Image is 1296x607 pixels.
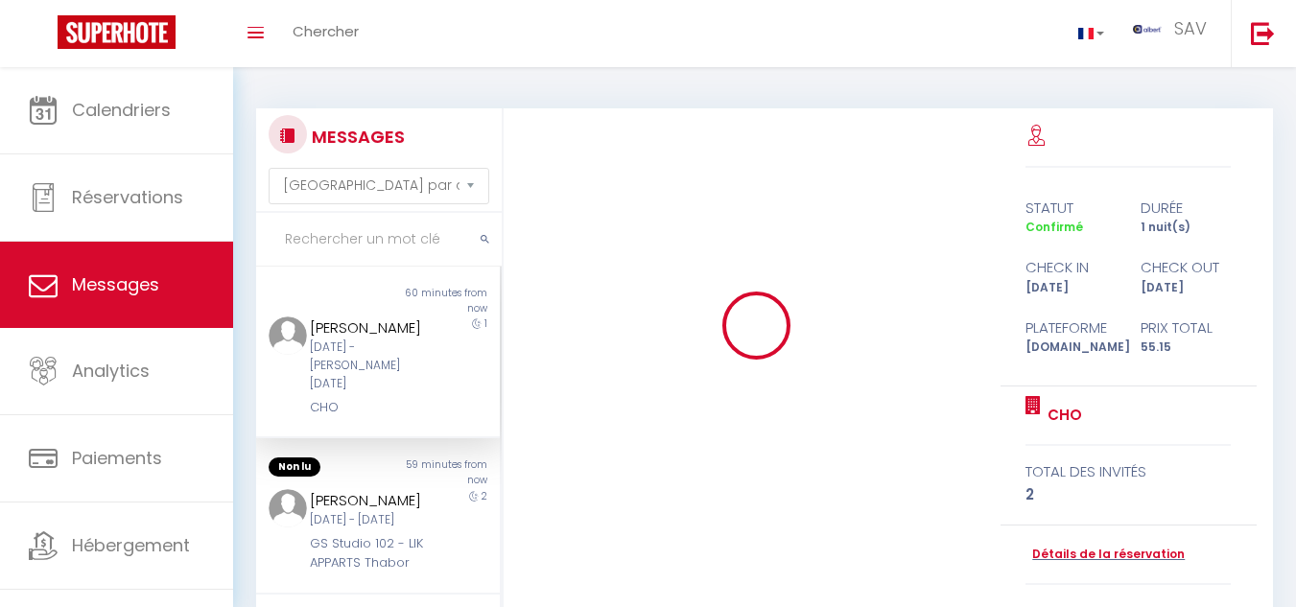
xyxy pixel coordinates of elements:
div: [DATE] [1128,279,1243,297]
input: Rechercher un mot clé [256,213,502,267]
div: CHO [310,398,427,417]
div: statut [1013,197,1128,220]
span: Confirmé [1025,219,1083,235]
div: Prix total [1128,316,1243,339]
div: 59 minutes from now [378,457,500,488]
span: Calendriers [72,98,171,122]
span: Hébergement [72,533,190,557]
div: 2 [1025,483,1231,506]
div: [PERSON_NAME] [310,489,427,512]
span: Analytics [72,359,150,383]
div: GS Studio 102 - LIK APPARTS Thabor [310,534,427,573]
div: [PERSON_NAME] [310,316,427,339]
div: check out [1128,256,1243,279]
div: 60 minutes from now [378,286,500,316]
img: logout [1251,21,1275,45]
h3: MESSAGES [307,115,405,158]
div: durée [1128,197,1243,220]
span: Réservations [72,185,183,209]
div: 1 nuit(s) [1128,219,1243,237]
span: Non lu [269,457,320,477]
span: Chercher [293,21,359,41]
div: [DATE] - [DATE] [310,511,427,529]
span: Paiements [72,446,162,470]
div: [DATE] [1013,279,1128,297]
div: 55.15 [1128,339,1243,357]
div: Plateforme [1013,316,1128,339]
div: check in [1013,256,1128,279]
img: ... [269,316,307,355]
a: Détails de la réservation [1025,546,1185,564]
img: Super Booking [58,15,176,49]
span: 2 [482,489,487,503]
div: total des invités [1025,460,1231,483]
a: CHO [1041,404,1082,427]
img: ... [269,489,307,527]
span: 1 [484,316,487,331]
span: SAV [1174,16,1207,40]
span: Messages [72,272,159,296]
img: ... [1133,25,1162,34]
div: [DATE] - [PERSON_NAME][DATE] [310,339,427,393]
div: [DOMAIN_NAME] [1013,339,1128,357]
